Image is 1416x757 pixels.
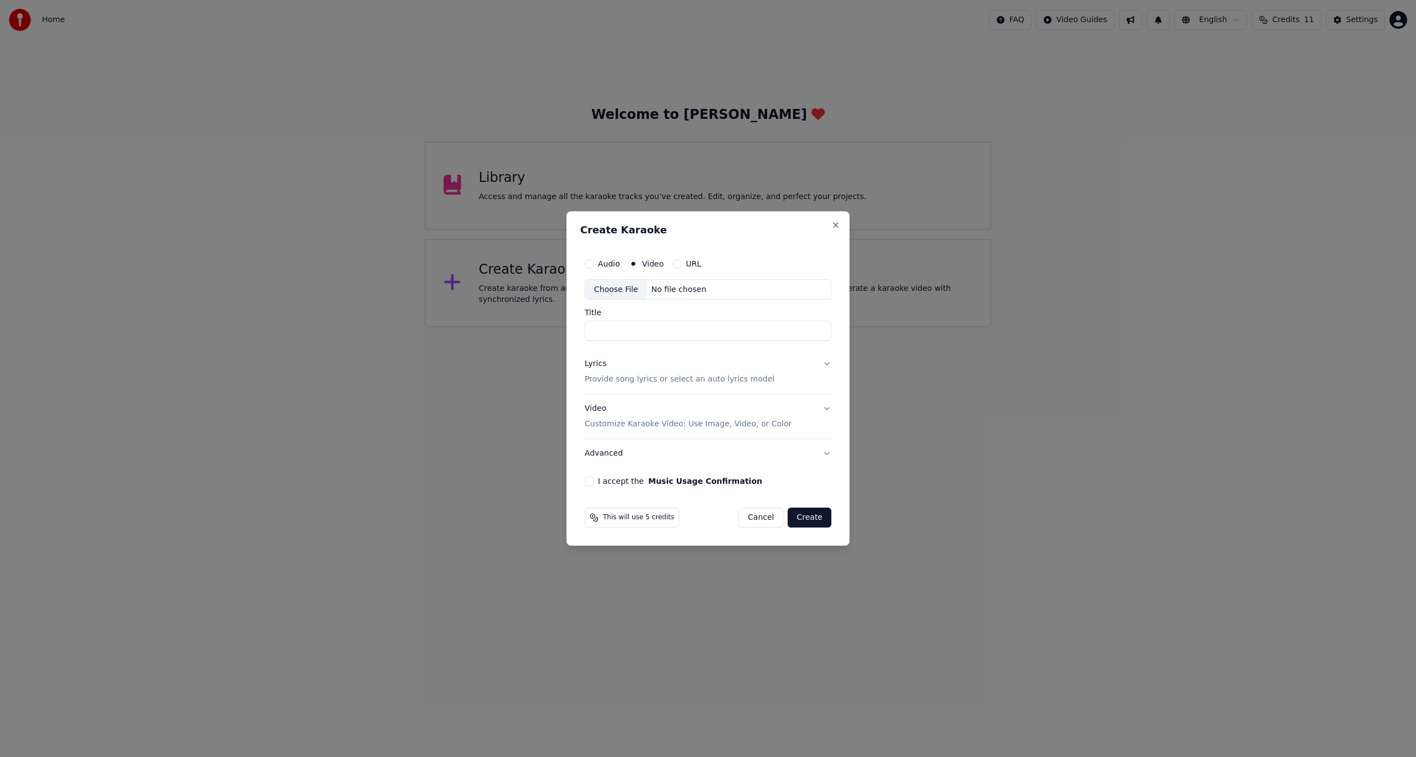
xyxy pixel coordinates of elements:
[598,260,620,268] label: Audio
[585,404,792,430] div: Video
[585,395,831,439] button: VideoCustomize Karaoke Video: Use Image, Video, or Color
[738,508,783,528] button: Cancel
[598,477,762,485] label: I accept the
[585,359,606,370] div: Lyrics
[580,225,836,235] h2: Create Karaoke
[585,350,831,394] button: LyricsProvide song lyrics or select an auto lyrics model
[647,284,711,295] div: No file chosen
[585,439,831,468] button: Advanced
[585,309,831,317] label: Title
[585,374,774,385] p: Provide song lyrics or select an auto lyrics model
[585,419,792,430] p: Customize Karaoke Video: Use Image, Video, or Color
[686,260,701,268] label: URL
[648,477,762,485] button: I accept the
[603,513,674,522] span: This will use 5 credits
[788,508,831,528] button: Create
[585,280,647,300] div: Choose File
[642,260,664,268] label: Video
